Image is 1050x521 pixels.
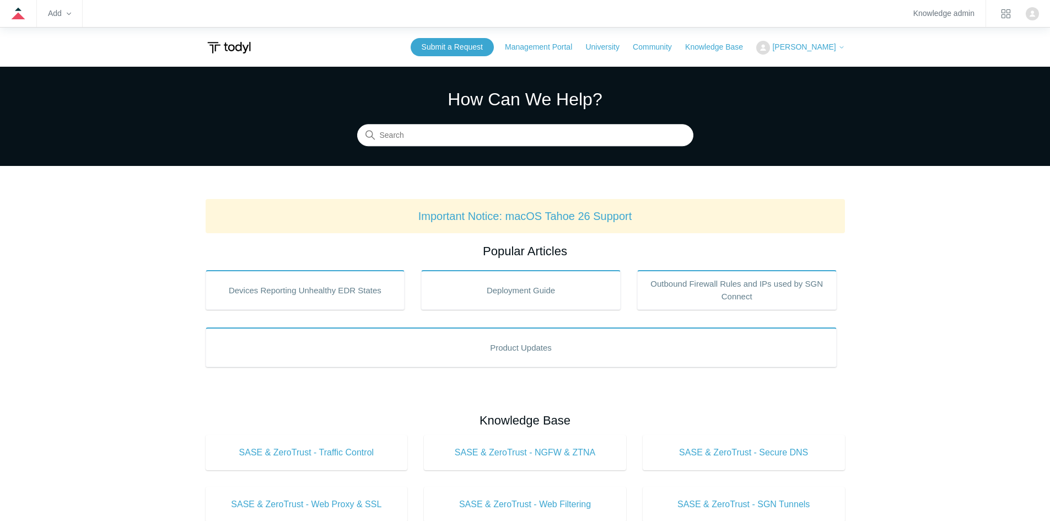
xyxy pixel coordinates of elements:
[206,327,837,367] a: Product Updates
[1026,7,1039,20] zd-hc-trigger: Click your profile icon to open the profile menu
[440,498,610,511] span: SASE & ZeroTrust - Web Filtering
[421,270,621,310] a: Deployment Guide
[756,41,844,55] button: [PERSON_NAME]
[505,41,583,53] a: Management Portal
[357,86,693,112] h1: How Can We Help?
[222,446,391,459] span: SASE & ZeroTrust - Traffic Control
[206,411,845,429] h2: Knowledge Base
[659,446,828,459] span: SASE & ZeroTrust - Secure DNS
[685,41,754,53] a: Knowledge Base
[1026,7,1039,20] img: user avatar
[913,10,974,17] a: Knowledge admin
[772,42,836,51] span: [PERSON_NAME]
[418,210,632,222] a: Important Notice: macOS Tahoe 26 Support
[206,270,405,310] a: Devices Reporting Unhealthy EDR States
[206,435,408,470] a: SASE & ZeroTrust - Traffic Control
[659,498,828,511] span: SASE & ZeroTrust - SGN Tunnels
[633,41,683,53] a: Community
[206,37,252,58] img: Todyl Support Center Help Center home page
[411,38,494,56] a: Submit a Request
[643,435,845,470] a: SASE & ZeroTrust - Secure DNS
[585,41,630,53] a: University
[48,10,71,17] zd-hc-trigger: Add
[206,242,845,260] h2: Popular Articles
[222,498,391,511] span: SASE & ZeroTrust - Web Proxy & SSL
[637,270,837,310] a: Outbound Firewall Rules and IPs used by SGN Connect
[424,435,626,470] a: SASE & ZeroTrust - NGFW & ZTNA
[357,125,693,147] input: Search
[440,446,610,459] span: SASE & ZeroTrust - NGFW & ZTNA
